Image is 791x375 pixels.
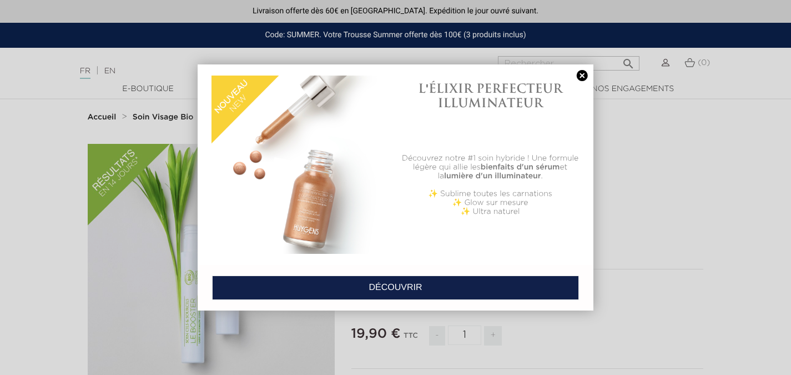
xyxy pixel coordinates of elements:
b: bienfaits d'un sérum [481,163,560,171]
p: ✨ Ultra naturel [401,207,580,216]
p: ✨ Glow sur mesure [401,198,580,207]
b: lumière d'un illuminateur [444,172,541,180]
a: DÉCOUVRIR [212,276,579,300]
p: Découvrez notre #1 soin hybride ! Une formule légère qui allie les et la . [401,154,580,181]
h1: L'ÉLIXIR PERFECTEUR ILLUMINATEUR [401,81,580,111]
p: ✨ Sublime toutes les carnations [401,189,580,198]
